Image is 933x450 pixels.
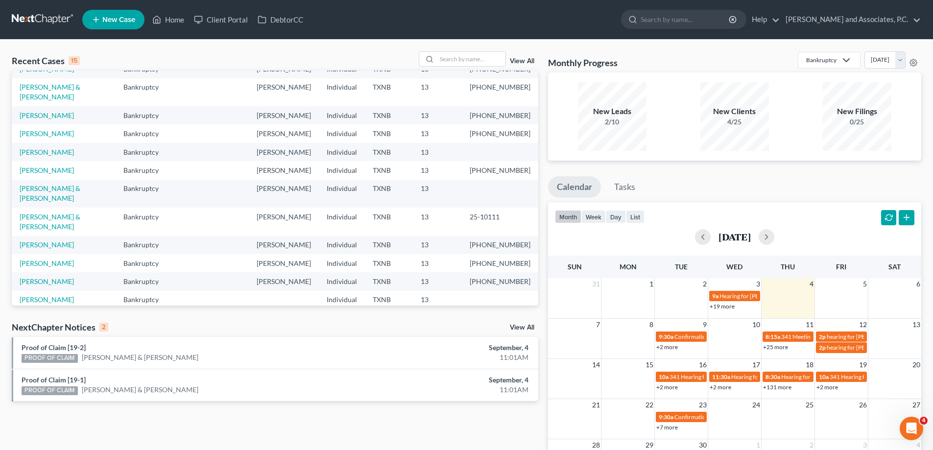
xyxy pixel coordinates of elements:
span: 31 [591,278,601,290]
td: TXNB [365,78,413,106]
td: TXNB [365,143,413,161]
a: [PERSON_NAME] [20,259,74,267]
a: Home [147,11,189,28]
td: 13 [413,161,462,179]
td: 13 [413,106,462,124]
div: New Filings [823,106,891,117]
a: View All [510,324,534,331]
button: day [606,210,626,223]
td: TXNB [365,208,413,236]
span: 15 [645,359,654,371]
span: 9:30a [659,413,673,421]
span: 8 [648,319,654,331]
span: 26 [858,399,868,411]
a: Client Portal [189,11,253,28]
a: Proof of Claim [19-2] [22,343,86,352]
td: Bankruptcy [116,180,177,208]
td: 13 [413,208,462,236]
span: Fri [836,262,846,271]
td: TXNB [365,124,413,142]
a: [PERSON_NAME] & [PERSON_NAME] [20,184,80,202]
a: +7 more [656,424,678,431]
a: [PERSON_NAME] [20,240,74,249]
span: 20 [911,359,921,371]
span: 17 [751,359,761,371]
button: month [555,210,581,223]
a: +19 more [710,303,735,310]
td: Bankruptcy [116,143,177,161]
div: 0/25 [823,117,891,127]
div: 11:01AM [366,385,528,395]
td: 13 [413,78,462,106]
td: [PERSON_NAME] [249,208,319,236]
td: 13 [413,180,462,208]
td: TXNB [365,291,413,309]
div: PROOF OF CLAIM [22,354,78,363]
div: September, 4 [366,343,528,353]
span: Hearing for [PERSON_NAME] [719,292,796,300]
td: 13 [413,254,462,272]
td: [PERSON_NAME] [249,143,319,161]
div: 2 [99,323,108,332]
h3: Monthly Progress [548,57,618,69]
a: View All [510,58,534,65]
td: TXNB [365,254,413,272]
a: +131 more [763,383,791,391]
span: 5 [862,278,868,290]
div: 11:01AM [366,353,528,362]
td: [PERSON_NAME] [249,78,319,106]
a: +2 more [656,383,678,391]
div: New Clients [700,106,769,117]
a: [PERSON_NAME] & [PERSON_NAME] [20,83,80,101]
td: [PHONE_NUMBER] [462,236,538,254]
a: Proof of Claim [19-1] [22,376,86,384]
span: Wed [726,262,742,271]
td: TXNB [365,236,413,254]
td: Bankruptcy [116,272,177,290]
span: Sat [888,262,901,271]
td: Bankruptcy [116,208,177,236]
td: Individual [319,124,365,142]
span: 2p [819,344,826,351]
a: [PERSON_NAME] & [PERSON_NAME] [82,385,198,395]
td: [PHONE_NUMBER] [462,272,538,290]
td: Individual [319,143,365,161]
a: +2 more [816,383,838,391]
span: Confirmation hearing for [PERSON_NAME] & [PERSON_NAME] [674,333,837,340]
td: Individual [319,291,365,309]
button: list [626,210,645,223]
td: Individual [319,180,365,208]
span: 2 [702,278,708,290]
span: Sun [568,262,582,271]
div: Bankruptcy [806,56,837,64]
td: Individual [319,236,365,254]
a: [PERSON_NAME] [20,129,74,138]
span: 4 [920,417,928,425]
td: [PERSON_NAME] [249,272,319,290]
td: TXNB [365,272,413,290]
input: Search by name... [437,52,505,66]
span: Hearing for [PERSON_NAME] [731,373,808,380]
td: [PERSON_NAME] [249,180,319,208]
td: Individual [319,208,365,236]
span: 6 [915,278,921,290]
div: PROOF OF CLAIM [22,386,78,395]
span: 24 [751,399,761,411]
a: [PERSON_NAME] [20,65,74,73]
span: 1 [648,278,654,290]
td: 13 [413,143,462,161]
span: 11 [805,319,814,331]
td: [PHONE_NUMBER] [462,161,538,179]
a: +25 more [763,343,788,351]
span: 2p [819,333,826,340]
div: Recent Cases [12,55,80,67]
td: Individual [319,272,365,290]
span: New Case [102,16,135,24]
a: [PERSON_NAME] & [PERSON_NAME] [20,213,80,231]
td: 13 [413,236,462,254]
td: Individual [319,106,365,124]
span: Tue [675,262,688,271]
span: 8:30a [766,373,780,380]
span: 18 [805,359,814,371]
span: 25 [805,399,814,411]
